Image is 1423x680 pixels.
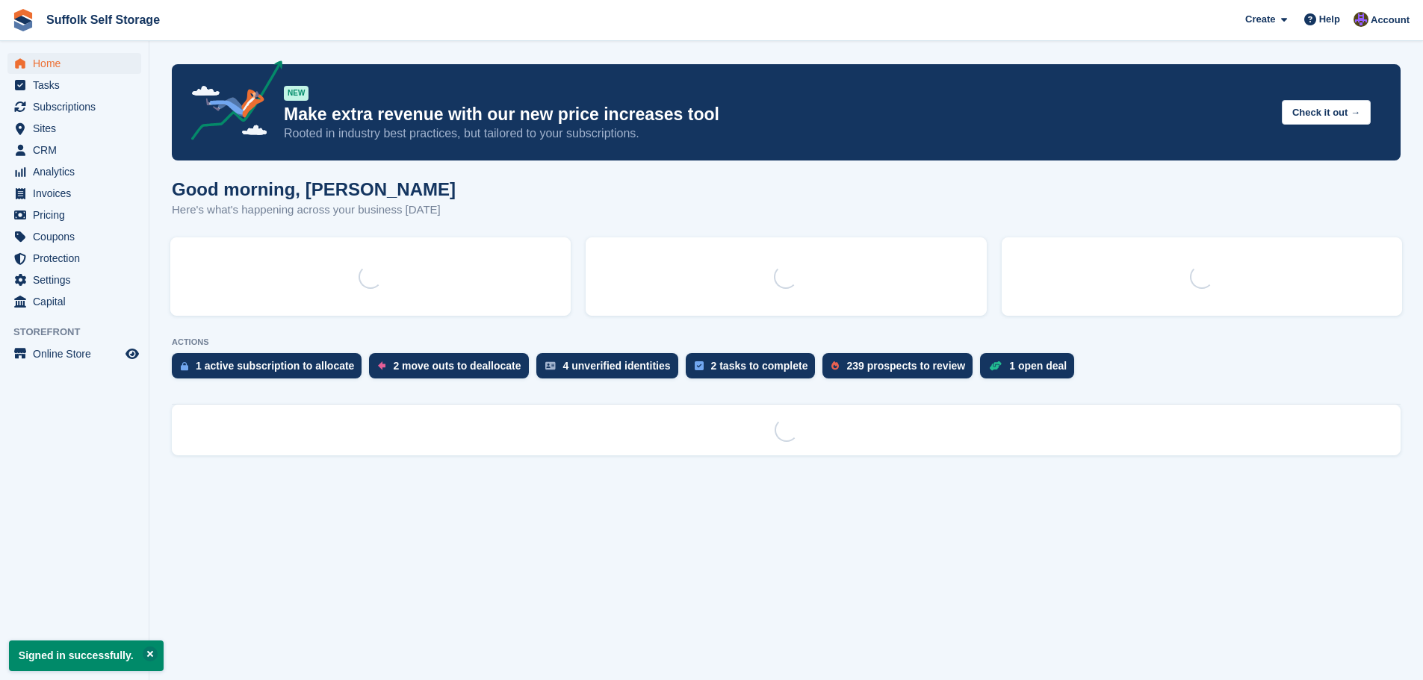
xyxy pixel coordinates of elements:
[33,205,123,225] span: Pricing
[1354,12,1368,27] img: Emma
[284,125,1270,142] p: Rooted in industry best practices, but tailored to your subscriptions.
[33,140,123,160] span: CRM
[536,353,686,386] a: 4 unverified identities
[1009,360,1067,372] div: 1 open deal
[172,337,1401,347] p: ACTIONS
[33,226,123,247] span: Coupons
[686,353,823,386] a: 2 tasks to complete
[7,291,141,312] a: menu
[123,345,141,363] a: Preview store
[33,75,123,96] span: Tasks
[7,140,141,160] a: menu
[695,361,704,370] img: task-75834270c22a3079a89374b754ae025e5fb1db73e45f91037f5363f120a921f8.svg
[1371,13,1410,28] span: Account
[1319,12,1340,27] span: Help
[33,53,123,74] span: Home
[13,325,149,340] span: Storefront
[33,291,123,312] span: Capital
[7,343,141,364] a: menu
[33,96,123,117] span: Subscriptions
[284,104,1270,125] p: Make extra revenue with our new price increases tool
[7,226,141,247] a: menu
[393,360,521,372] div: 2 move outs to deallocate
[563,360,671,372] div: 4 unverified identities
[7,96,141,117] a: menu
[33,161,123,182] span: Analytics
[33,343,123,364] span: Online Store
[33,118,123,139] span: Sites
[846,360,965,372] div: 239 prospects to review
[7,183,141,204] a: menu
[172,353,369,386] a: 1 active subscription to allocate
[172,202,456,219] p: Here's what's happening across your business [DATE]
[172,179,456,199] h1: Good morning, [PERSON_NAME]
[1282,100,1371,125] button: Check it out →
[7,269,141,290] a: menu
[711,360,808,372] div: 2 tasks to complete
[9,640,164,671] p: Signed in successfully.
[822,353,980,386] a: 239 prospects to review
[7,161,141,182] a: menu
[7,53,141,74] a: menu
[7,205,141,225] a: menu
[179,60,283,146] img: price-adjustments-announcement-icon-8257ccfd72463d97f412b2fc003d46551f7dbcb40ab6d574587a9cd5c0d94...
[7,248,141,269] a: menu
[33,248,123,269] span: Protection
[33,183,123,204] span: Invoices
[33,269,123,290] span: Settings
[12,9,34,31] img: stora-icon-8386f47178a22dfd0bd8f6a31ec36ba5ce8667c1dd55bd0f319d3a0aa187defe.svg
[7,118,141,139] a: menu
[181,361,188,371] img: active_subscription_to_allocate_icon-d502201f5373d7db506a760aba3b589e785aa758c864c3986d89f69b8ff3...
[369,353,536,386] a: 2 move outs to deallocate
[40,7,166,32] a: Suffolk Self Storage
[196,360,354,372] div: 1 active subscription to allocate
[378,361,385,370] img: move_outs_to_deallocate_icon-f764333ba52eb49d3ac5e1228854f67142a1ed5810a6f6cc68b1a99e826820c5.svg
[545,361,556,370] img: verify_identity-adf6edd0f0f0b5bbfe63781bf79b02c33cf7c696d77639b501bdc392416b5a36.svg
[7,75,141,96] a: menu
[284,86,309,101] div: NEW
[980,353,1082,386] a: 1 open deal
[989,361,1002,371] img: deal-1b604bf984904fb50ccaf53a9ad4b4a5d6e5aea283cecdc64d6e3604feb123c2.svg
[1245,12,1275,27] span: Create
[831,361,839,370] img: prospect-51fa495bee0391a8d652442698ab0144808aea92771e9ea1ae160a38d050c398.svg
